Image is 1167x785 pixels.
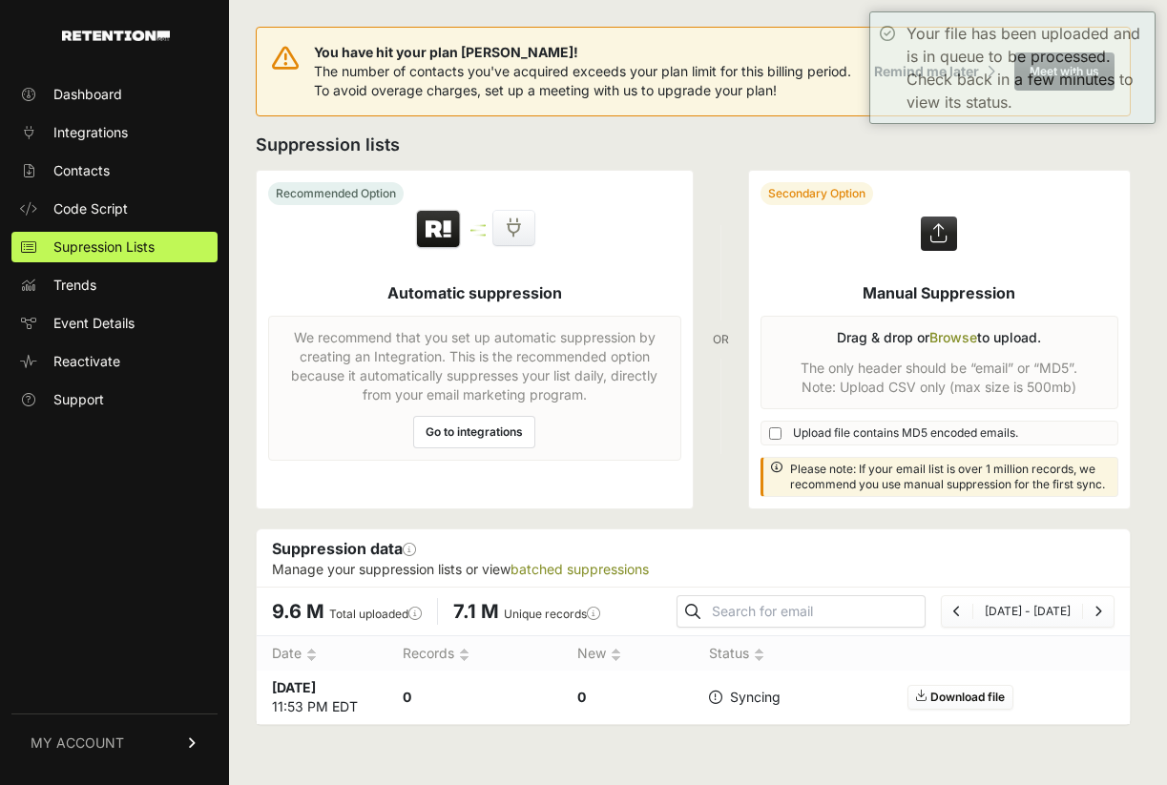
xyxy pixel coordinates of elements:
span: 9.6 M [272,600,324,623]
span: Supression Lists [53,238,155,257]
a: Trends [11,270,218,300]
div: Your file has been uploaded and is in queue to be processed. Check back in a few minutes to view ... [907,22,1145,114]
span: Integrations [53,123,128,142]
img: no_sort-eaf950dc5ab64cae54d48a5578032e96f70b2ecb7d747501f34c8f2db400fb66.gif [459,648,469,662]
button: Remind me later [866,54,1003,89]
img: no_sort-eaf950dc5ab64cae54d48a5578032e96f70b2ecb7d747501f34c8f2db400fb66.gif [611,648,621,662]
span: Code Script [53,199,128,218]
a: Download file [907,685,1013,710]
a: Previous [953,604,961,618]
p: We recommend that you set up automatic suppression by creating an Integration. This is the recomm... [281,328,669,404]
label: Unique records [504,607,600,621]
a: Reactivate [11,346,218,377]
input: Upload file contains MD5 encoded emails. [769,427,781,440]
a: Event Details [11,308,218,339]
img: Retention.com [62,31,170,41]
a: Dashboard [11,79,218,110]
strong: 0 [577,689,586,705]
img: no_sort-eaf950dc5ab64cae54d48a5578032e96f70b2ecb7d747501f34c8f2db400fb66.gif [306,648,317,662]
span: 7.1 M [453,600,499,623]
th: Status [694,636,796,671]
span: Support [53,390,104,409]
span: Contacts [53,161,110,180]
span: The number of contacts you've acquired exceeds your plan limit for this billing period. To avoid ... [314,63,851,98]
a: Supression Lists [11,232,218,262]
span: Dashboard [53,85,122,104]
th: Date [257,636,387,671]
a: Contacts [11,155,218,186]
img: Retention [414,209,463,251]
span: Trends [53,276,96,295]
strong: 0 [403,689,411,705]
a: batched suppressions [511,561,649,577]
div: Recommended Option [268,182,404,205]
img: integration [470,224,486,227]
a: Support [11,384,218,415]
span: You have hit your plan [PERSON_NAME]! [314,43,866,62]
a: Next [1094,604,1102,618]
p: Manage your suppression lists or view [272,560,1115,579]
span: Reactivate [53,352,120,371]
img: integration [470,229,486,232]
span: Syncing [709,688,781,707]
label: Total uploaded [329,607,422,621]
div: Suppression data [257,529,1130,587]
img: integration [470,234,486,237]
a: Code Script [11,194,218,224]
th: Records [387,636,562,671]
th: New [562,636,693,671]
span: MY ACCOUNT [31,733,124,753]
nav: Page navigation [941,595,1115,628]
a: Go to integrations [413,416,535,448]
span: Event Details [53,314,135,333]
a: Integrations [11,117,218,148]
h2: Suppression lists [256,132,1131,158]
h5: Automatic suppression [387,281,562,304]
li: [DATE] - [DATE] [972,604,1082,619]
strong: [DATE] [272,679,316,695]
span: Upload file contains MD5 encoded emails. [793,425,1018,441]
input: Search for email [708,598,925,625]
a: MY ACCOUNT [11,713,218,772]
img: no_sort-eaf950dc5ab64cae54d48a5578032e96f70b2ecb7d747501f34c8f2db400fb66.gif [754,648,764,662]
td: 11:53 PM EDT [257,671,387,724]
div: OR [713,170,729,509]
